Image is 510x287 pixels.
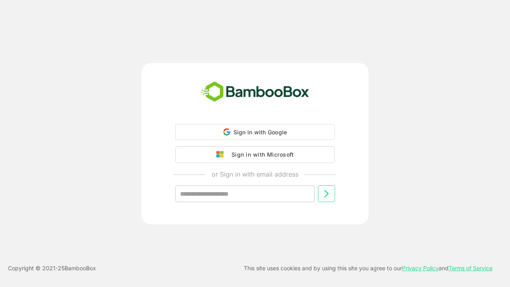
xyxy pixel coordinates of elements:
div: Sign in with Google [175,124,335,140]
p: This site uses cookies and by using this site you agree to our and [244,263,492,273]
div: Sign in with Microsoft [228,149,294,160]
img: google [216,151,228,158]
a: Privacy Policy [402,265,439,271]
a: Terms of Service [449,265,492,271]
button: Sign in with Microsoft [175,146,335,163]
p: or Sign in with email address [212,169,298,179]
p: Copyright © 2021- 25 BambooBox [8,263,96,273]
img: bamboobox [197,79,314,105]
span: Sign in with Google [233,129,287,136]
